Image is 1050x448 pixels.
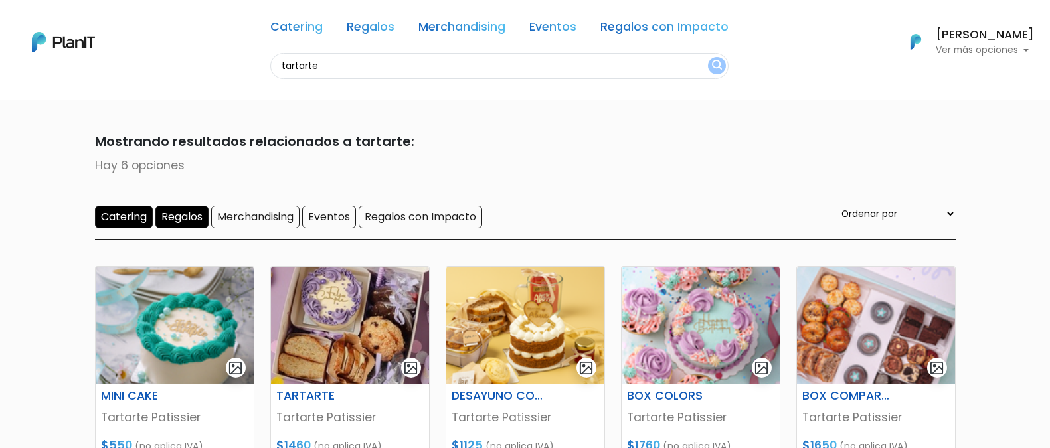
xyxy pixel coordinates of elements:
a: Regalos con Impacto [600,21,729,37]
p: Tartarte Patissier [802,409,950,426]
p: Tartarte Patissier [452,409,599,426]
a: Regalos [347,21,394,37]
h6: BOX COLORS [619,389,728,403]
img: search_button-432b6d5273f82d61273b3651a40e1bd1b912527efae98b1b7a1b2c0702e16a8d.svg [712,60,722,72]
img: gallery-light [228,360,243,376]
h6: TARTARTE [268,389,377,403]
p: Mostrando resultados relacionados a tartarte: [95,131,956,151]
input: Eventos [302,206,356,228]
a: Merchandising [418,21,505,37]
p: Ver más opciones [936,46,1034,55]
img: thumb_1000198675.jpg [797,267,955,384]
a: Eventos [529,21,576,37]
input: Merchandising [211,206,300,228]
p: Tartarte Patissier [276,409,424,426]
h6: BOX COMPARTIR [794,389,903,403]
img: PlanIt Logo [901,27,930,56]
img: gallery-light [754,360,769,376]
input: Regalos con Impacto [359,206,482,228]
img: gallery-light [403,360,418,376]
a: Catering [270,21,323,37]
button: PlanIt Logo [PERSON_NAME] Ver más opciones [893,25,1034,59]
p: Tartarte Patissier [627,409,774,426]
img: thumb_E546A359-508B-4B17-94E1-5C42CA27F89A.jpeg [271,267,429,384]
img: PlanIt Logo [32,32,95,52]
h6: [PERSON_NAME] [936,29,1034,41]
img: thumb_ChatGPT_Image_7_jul_2025__11_03_10.png [446,267,604,384]
input: Catering [95,206,153,228]
h6: MINI CAKE [93,389,202,403]
img: thumb_1000198672.jpg [622,267,780,384]
h6: DESAYUNO COQUETTE [444,389,553,403]
input: Regalos [155,206,209,228]
img: gallery-light [929,360,944,376]
input: Buscá regalos, desayunos, y más [270,53,729,79]
p: Hay 6 opciones [95,157,956,174]
img: gallery-light [578,360,594,376]
img: thumb_1000034418.jpg [96,267,254,384]
p: Tartarte Patissier [101,409,248,426]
